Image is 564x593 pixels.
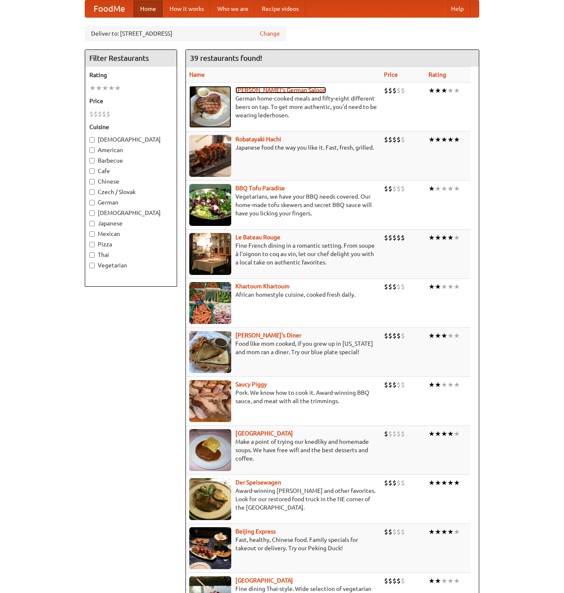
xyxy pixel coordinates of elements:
img: esthers.jpg [189,86,231,128]
li: $ [392,282,397,291]
p: Japanese food the way you like it. Fast, fresh, grilled. [189,143,377,152]
input: Cafe [89,168,95,174]
input: German [89,200,95,205]
li: ★ [428,282,435,291]
li: $ [94,109,98,119]
li: ★ [447,331,454,340]
li: $ [397,184,401,193]
li: $ [401,184,405,193]
li: ★ [428,478,435,487]
li: $ [384,86,388,95]
a: Recipe videos [255,0,305,17]
li: $ [397,380,401,389]
p: Make a point of trying our knedlíky and homemade soups. We have free wifi and the best desserts a... [189,438,377,463]
a: FoodMe [85,0,133,17]
p: Pork. We know how to cook it. Award-winning BBQ sauce, and meat with all the trimmings. [189,388,377,405]
li: ★ [428,86,435,95]
label: Cafe [89,167,172,175]
li: $ [397,527,401,536]
li: $ [388,135,392,144]
h5: Cuisine [89,123,172,131]
li: $ [401,331,405,340]
li: ★ [115,83,121,93]
input: Chinese [89,179,95,184]
li: ★ [447,478,454,487]
li: ★ [441,282,447,291]
a: [PERSON_NAME]'s German Saloon [235,87,326,93]
li: $ [397,331,401,340]
li: ★ [441,478,447,487]
input: American [89,148,95,153]
b: Beijing Express [235,528,276,535]
a: [GEOGRAPHIC_DATA] [235,430,293,437]
li: $ [384,135,388,144]
li: ★ [96,83,102,93]
p: Vegetarians, we have your BBQ needs covered. Our home-made tofu skewers and secret BBQ sauce will... [189,192,377,218]
li: ★ [454,527,460,536]
h4: Filter Restaurants [85,50,177,67]
li: $ [392,576,397,585]
li: $ [401,86,405,95]
label: American [89,146,172,154]
a: [GEOGRAPHIC_DATA] [235,577,293,584]
li: ★ [454,184,460,193]
p: German home-cooked meals and fifty-eight different beers on tap. To get more authentic, you'd nee... [189,94,377,119]
li: $ [401,527,405,536]
a: BBQ Tofu Paradise [235,185,285,192]
img: tofuparadise.jpg [189,184,231,226]
a: How it works [163,0,211,17]
h5: Price [89,97,172,105]
li: ★ [441,86,447,95]
input: Japanese [89,221,95,226]
img: robatayaki.jpg [189,135,231,177]
li: ★ [435,233,441,242]
label: Mexican [89,230,172,238]
li: ★ [447,233,454,242]
li: $ [401,135,405,144]
li: $ [384,429,388,438]
a: Change [260,29,280,38]
li: ★ [428,527,435,536]
li: $ [384,282,388,291]
li: ★ [441,576,447,585]
li: ★ [428,429,435,438]
li: ★ [435,184,441,193]
li: ★ [428,233,435,242]
p: African homestyle cuisine, cooked fresh daily. [189,290,377,299]
li: ★ [435,86,441,95]
a: [PERSON_NAME]'s Diner [235,332,301,339]
li: ★ [447,86,454,95]
a: Saucy Piggy [235,381,267,388]
a: Le Bateau Rouge [235,234,280,241]
li: ★ [435,478,441,487]
li: ★ [435,576,441,585]
li: ★ [454,429,460,438]
li: $ [392,478,397,487]
li: $ [397,233,401,242]
li: ★ [435,380,441,389]
li: $ [388,527,392,536]
li: $ [401,429,405,438]
li: ★ [102,83,108,93]
li: ★ [454,331,460,340]
li: $ [392,86,397,95]
li: $ [397,478,401,487]
li: $ [388,429,392,438]
li: $ [384,380,388,389]
li: $ [384,233,388,242]
li: ★ [441,527,447,536]
li: $ [392,184,397,193]
li: $ [401,233,405,242]
li: $ [388,331,392,340]
img: sallys.jpg [189,331,231,373]
li: $ [392,331,397,340]
input: [DEMOGRAPHIC_DATA] [89,210,95,216]
li: ★ [435,282,441,291]
li: ★ [435,331,441,340]
a: Help [444,0,470,17]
